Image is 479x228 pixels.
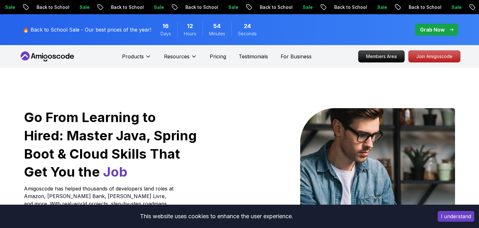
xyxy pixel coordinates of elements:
span: Seconds [238,31,257,37]
p: Products [122,53,144,60]
span: Days [161,31,171,37]
p: Back to School [44,4,87,10]
span: Hours [184,31,196,37]
p: Resources [164,53,190,60]
p: Back to School [268,4,311,10]
div: This website uses cookies to enhance the user experience. [5,209,428,223]
p: Back to School [417,4,459,10]
span: 12 Hours [187,22,193,31]
span: 24 Seconds [244,22,251,31]
p: Back to School [342,4,385,10]
p: Sale [87,4,108,10]
a: Testimonials [239,53,268,60]
p: Members Area [359,51,404,62]
p: Back to School [119,4,162,10]
button: Accept cookies [438,211,474,222]
span: Job [103,164,127,180]
p: 🔥 Back to School Sale - Our best prices of the year! [23,26,151,33]
span: 54 Minutes [213,22,221,31]
p: Back to School [193,4,236,10]
a: Join Amigoscode [408,50,460,62]
a: Members Area [358,50,405,62]
button: Resources [164,53,197,65]
p: Sale [385,4,405,10]
p: Amigoscode has helped thousands of developers land roles at Amazon, [PERSON_NAME] Bank, [PERSON_N... [24,185,175,223]
span: Minutes [209,31,225,37]
p: Sale [162,4,182,10]
button: Products [122,53,151,65]
span: 16 Days [162,22,169,31]
p: Sale [13,4,33,10]
p: Sale [236,4,256,10]
p: Join Amigoscode [409,51,460,62]
a: Pricing [210,53,226,60]
p: Sale [311,4,331,10]
p: Grab Now [420,26,445,33]
h1: Go From Learning to Hired: Master Java, Spring Boot & Cloud Skills That Get You the [24,108,198,181]
a: For Business [281,53,312,60]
